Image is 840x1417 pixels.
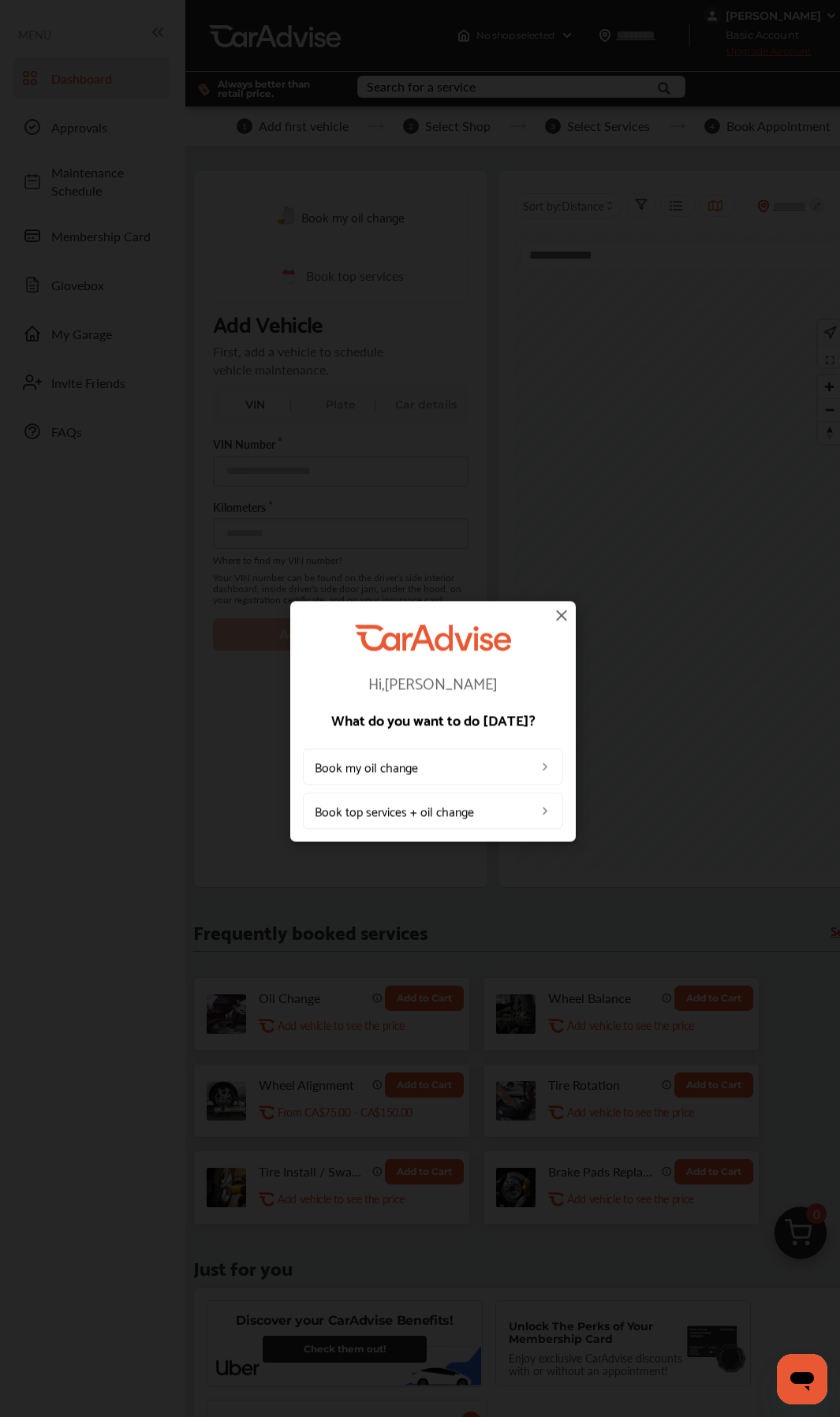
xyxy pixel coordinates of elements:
img: close-icon.a004319c.svg [552,606,571,625]
img: CarAdvise Logo [355,625,511,651]
p: What do you want to do [DATE]? [303,712,563,726]
img: left_arrow_icon.0f472efe.svg [539,760,551,773]
a: Book my oil change [303,748,563,785]
img: left_arrow_icon.0f472efe.svg [539,804,551,817]
a: Book top services + oil change [303,792,563,829]
p: Hi, [PERSON_NAME] [303,674,563,690]
iframe: Button to launch messaging window [777,1354,827,1404]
